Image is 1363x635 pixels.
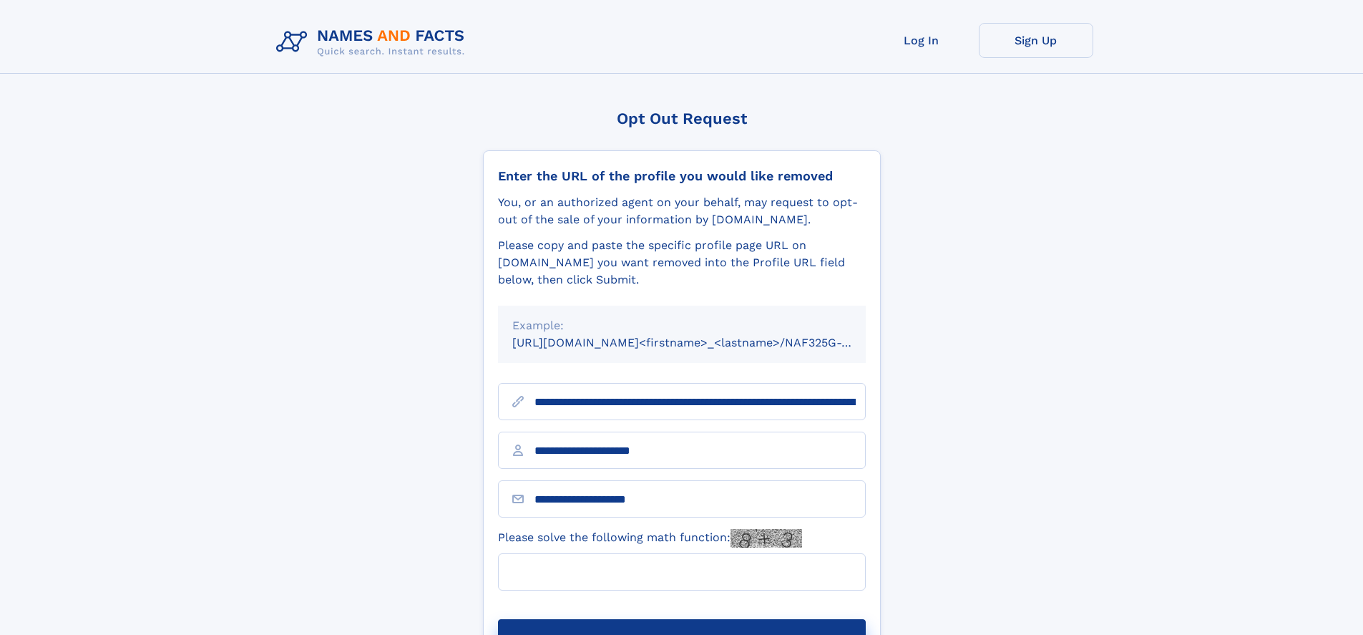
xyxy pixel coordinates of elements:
div: Please copy and paste the specific profile page URL on [DOMAIN_NAME] you want removed into the Pr... [498,237,866,289]
a: Sign Up [979,23,1093,58]
small: [URL][DOMAIN_NAME]<firstname>_<lastname>/NAF325G-xxxxxxxx [512,336,893,349]
div: Example: [512,317,851,334]
img: Logo Names and Facts [270,23,477,62]
a: Log In [864,23,979,58]
div: Enter the URL of the profile you would like removed [498,168,866,184]
label: Please solve the following math function: [498,529,802,548]
div: You, or an authorized agent on your behalf, may request to opt-out of the sale of your informatio... [498,194,866,228]
div: Opt Out Request [483,110,881,127]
